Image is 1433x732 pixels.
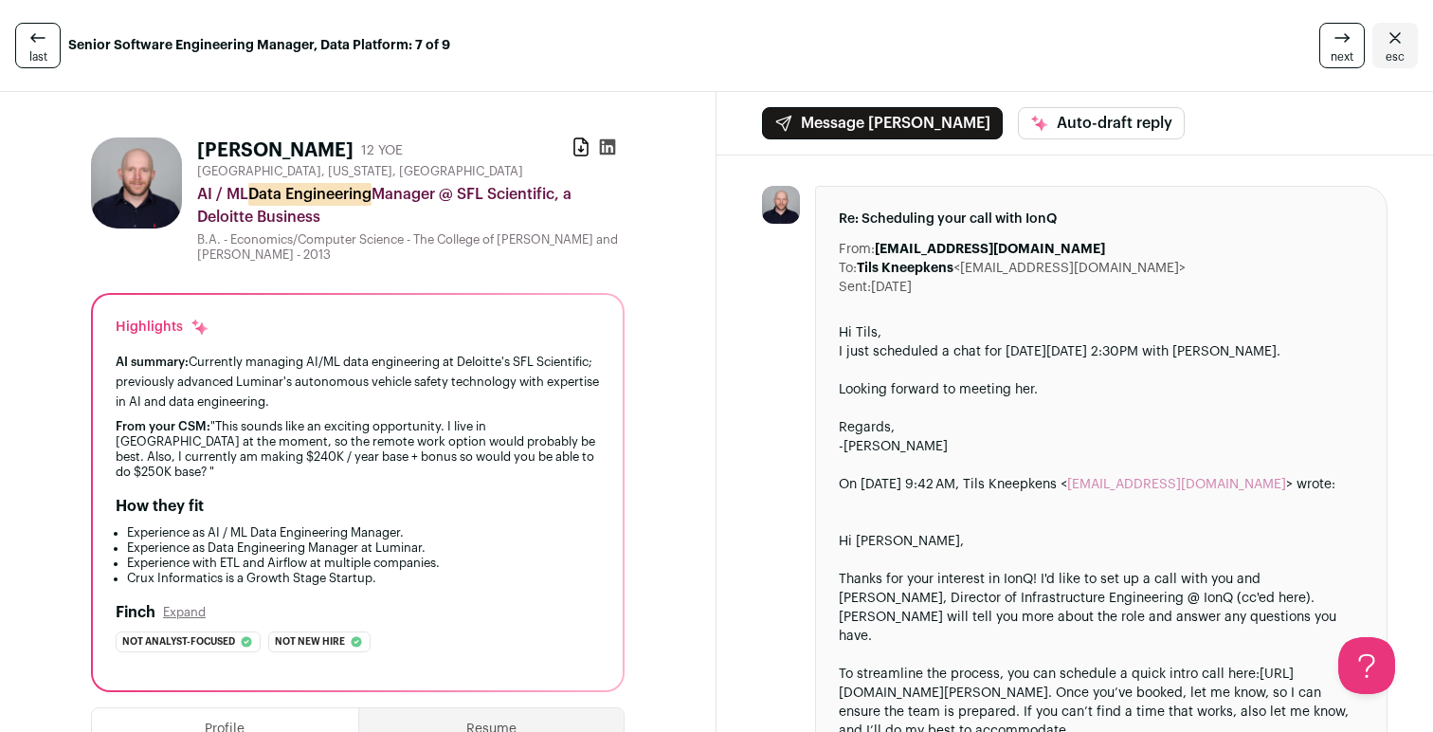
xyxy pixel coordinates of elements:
[361,141,403,160] div: 12 YOE
[197,183,625,229] div: AI / ML Manager @ SFL Scientific, a Deloitte Business
[163,605,206,620] button: Expand
[839,278,871,297] dt: Sent:
[127,556,600,571] li: Experience with ETL and Airflow at multiple companies.
[275,632,345,651] span: Not new hire
[68,36,450,55] strong: Senior Software Engineering Manager, Data Platform: 7 of 9
[248,183,372,206] mark: Data Engineering
[116,601,155,624] h2: Finch
[1067,478,1286,491] a: [EMAIL_ADDRESS][DOMAIN_NAME]
[1319,23,1365,68] a: next
[197,232,625,263] div: B.A. - Economics/Computer Science - The College of [PERSON_NAME] and [PERSON_NAME] - 2013
[839,611,1336,643] span: [PERSON_NAME] will tell you more about the role and answer any questions you have.
[871,278,912,297] dd: [DATE]
[116,495,204,518] h2: How they fit
[857,262,953,275] b: Tils Kneepkens
[875,243,1105,256] b: [EMAIL_ADDRESS][DOMAIN_NAME]
[127,525,600,540] li: Experience as AI / ML Data Engineering Manager.
[15,23,61,68] a: last
[1386,49,1405,64] span: esc
[197,137,354,164] h1: [PERSON_NAME]
[29,49,47,64] span: last
[116,352,600,412] div: Currently managing AI/ML data engineering at Deloitte's SFL Scientific; previously advanced Lumin...
[116,420,210,432] span: From your CSM:
[127,540,600,556] li: Experience as Data Engineering Manager at Luminar.
[839,570,1364,646] div: Thanks for your interest in IonQ! I'd like to set up a call with you and [PERSON_NAME], Director ...
[91,137,182,229] img: d7960b3fd4779428c317c115feaf30997aa8bc4a45343bc8dd15c79066df8d58.jpg
[839,240,875,259] dt: From:
[1018,107,1185,139] button: Auto-draft reply
[116,318,209,337] div: Highlights
[1331,49,1353,64] span: next
[839,380,1364,399] div: Looking forward to meeting her.
[839,259,857,278] dt: To:
[762,107,1003,139] button: Message [PERSON_NAME]
[839,342,1364,361] div: I just scheduled a chat for [DATE][DATE] 2:30PM with [PERSON_NAME].
[197,164,523,179] span: [GEOGRAPHIC_DATA], [US_STATE], [GEOGRAPHIC_DATA]
[1338,637,1395,694] iframe: Help Scout Beacon - Open
[762,186,800,224] img: d7960b3fd4779428c317c115feaf30997aa8bc4a45343bc8dd15c79066df8d58.jpg
[116,419,600,480] div: "This sounds like an exciting opportunity. I live in [GEOGRAPHIC_DATA] at the moment, so the remo...
[122,632,235,651] span: Not analyst-focused
[116,356,189,368] span: AI summary:
[127,571,600,586] li: Crux Informatics is a Growth Stage Startup.
[857,259,1186,278] dd: <[EMAIL_ADDRESS][DOMAIN_NAME]>
[1372,23,1418,68] a: Close
[839,532,1364,551] div: Hi [PERSON_NAME],
[839,210,1364,229] span: Re: Scheduling your call with IonQ
[839,418,1364,437] div: Regards,
[839,475,1364,513] blockquote: On [DATE] 9:42 AM, Tils Kneepkens < > wrote:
